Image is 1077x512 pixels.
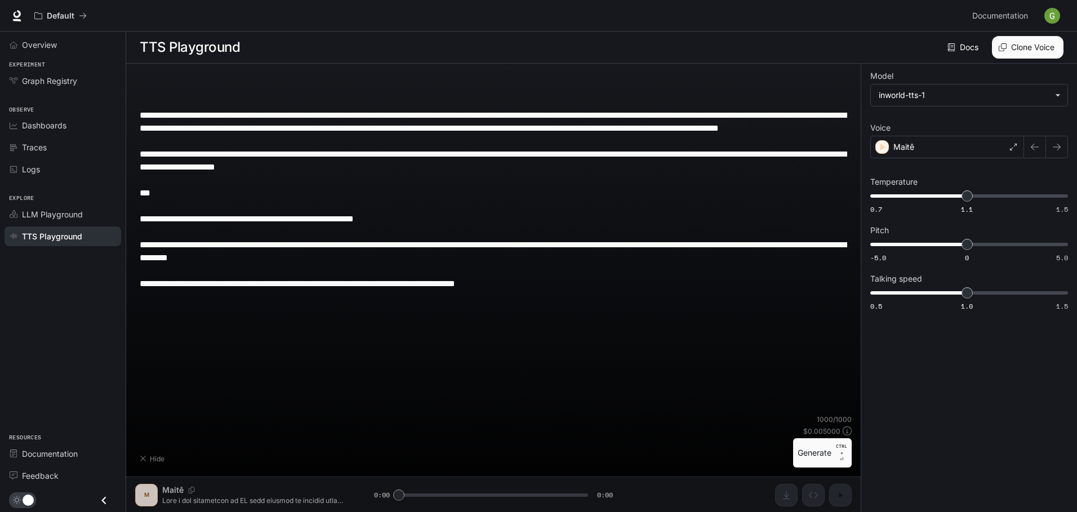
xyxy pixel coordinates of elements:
h1: TTS Playground [140,36,240,59]
p: Default [47,11,74,21]
span: -5.0 [870,253,886,262]
span: 1.5 [1056,204,1068,214]
a: Traces [5,137,121,157]
a: LLM Playground [5,204,121,224]
span: Dashboards [22,119,66,131]
span: Documentation [22,448,78,460]
span: Traces [22,141,47,153]
a: TTS Playground [5,226,121,246]
a: Graph Registry [5,71,121,91]
div: inworld-tts-1 [879,90,1049,101]
span: 1.1 [961,204,973,214]
p: Pitch [870,226,889,234]
span: 0 [965,253,969,262]
span: Dark mode toggle [23,493,34,506]
a: Docs [945,36,983,59]
button: GenerateCTRL +⏎ [793,438,852,468]
button: Close drawer [91,489,117,512]
span: Feedback [22,470,59,482]
span: 1.0 [961,301,973,311]
p: 1000 / 1000 [817,415,852,424]
a: Logs [5,159,121,179]
span: 1.5 [1056,301,1068,311]
span: 0.7 [870,204,882,214]
p: Voice [870,124,891,132]
img: User avatar [1044,8,1060,24]
p: Temperature [870,178,918,186]
span: 5.0 [1056,253,1068,262]
button: All workspaces [29,5,92,27]
button: User avatar [1041,5,1063,27]
span: Graph Registry [22,75,77,87]
div: inworld-tts-1 [871,84,1067,106]
button: Clone Voice [992,36,1063,59]
a: Dashboards [5,115,121,135]
span: Overview [22,39,57,51]
p: Maitê [893,141,914,153]
a: Feedback [5,466,121,486]
span: TTS Playground [22,230,82,242]
a: Documentation [968,5,1036,27]
span: LLM Playground [22,208,83,220]
span: Logs [22,163,40,175]
span: Documentation [972,9,1028,23]
button: Hide [135,449,171,468]
span: 0.5 [870,301,882,311]
p: CTRL + [836,443,847,456]
p: Talking speed [870,275,922,283]
a: Documentation [5,444,121,464]
p: Model [870,72,893,80]
a: Overview [5,35,121,55]
p: $ 0.005000 [803,426,840,436]
p: ⏎ [836,443,847,463]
